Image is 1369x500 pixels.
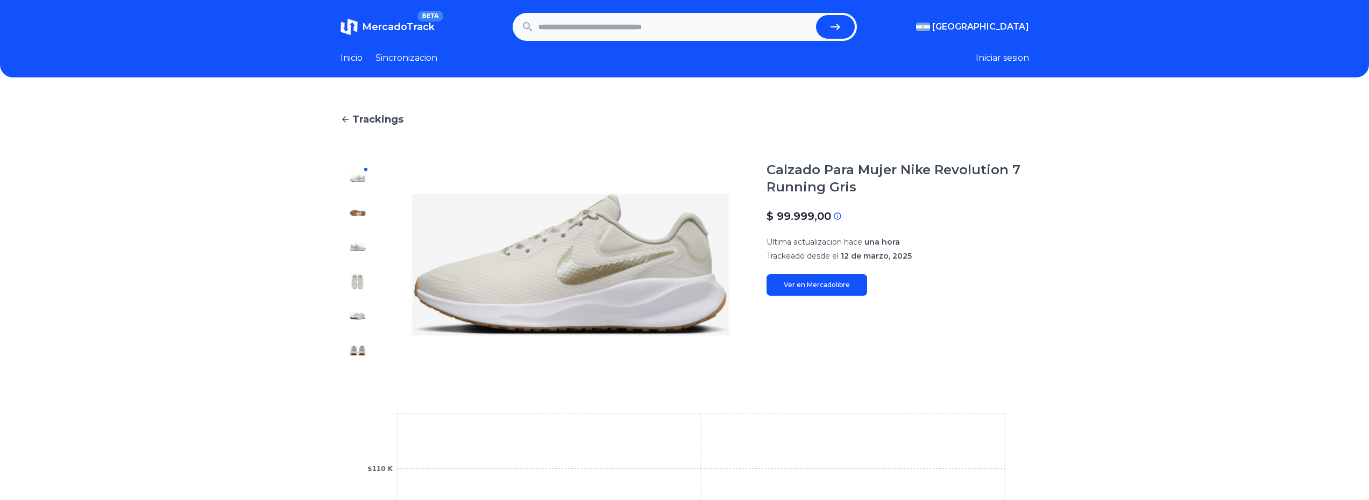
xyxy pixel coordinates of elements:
span: Trackings [352,112,403,127]
span: Ultima actualizacion hace [767,237,862,247]
span: 12 de marzo, 2025 [841,251,912,261]
a: Sincronizacion [375,52,437,65]
span: [GEOGRAPHIC_DATA] [932,20,1029,33]
img: Calzado Para Mujer Nike Revolution 7 Running Gris [349,273,366,290]
tspan: $110 K [367,465,393,473]
img: Calzado Para Mujer Nike Revolution 7 Running Gris [349,342,366,359]
button: Iniciar sesion [976,52,1029,65]
h1: Calzado Para Mujer Nike Revolution 7 Running Gris [767,161,1029,196]
a: Ver en Mercadolibre [767,274,867,296]
a: MercadoTrackBETA [341,18,435,35]
img: MercadoTrack [341,18,358,35]
p: $ 99.999,00 [767,209,831,224]
span: una hora [864,237,900,247]
img: Calzado Para Mujer Nike Revolution 7 Running Gris [396,161,745,368]
button: [GEOGRAPHIC_DATA] [916,20,1029,33]
span: MercadoTrack [362,21,435,33]
img: Argentina [916,23,930,31]
span: BETA [417,11,443,22]
img: Calzado Para Mujer Nike Revolution 7 Running Gris [349,204,366,222]
a: Trackings [341,112,1029,127]
img: Calzado Para Mujer Nike Revolution 7 Running Gris [349,239,366,256]
span: Trackeado desde el [767,251,839,261]
img: Calzado Para Mujer Nike Revolution 7 Running Gris [349,170,366,187]
img: Calzado Para Mujer Nike Revolution 7 Running Gris [349,308,366,325]
a: Inicio [341,52,363,65]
